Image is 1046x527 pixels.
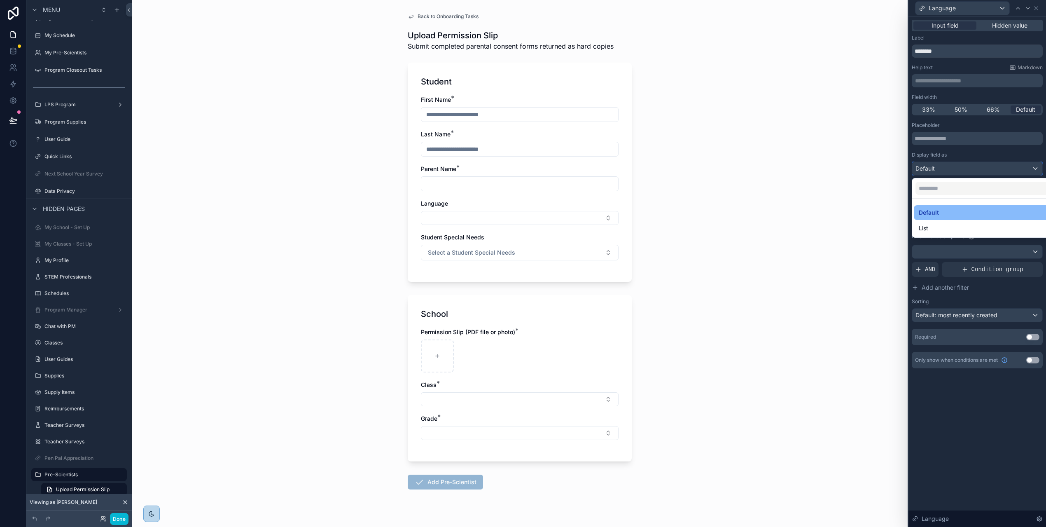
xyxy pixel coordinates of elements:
span: Back to Onboarding Tasks [418,13,479,20]
label: User Guides [44,356,125,363]
label: Next School Year Survey [44,171,125,177]
a: Supply Items [31,386,127,399]
a: STEM Professionals [31,270,127,283]
a: User Guides [31,353,127,366]
a: Chat with PM [31,320,127,333]
a: Data Privacy [31,185,127,198]
a: Quick Links [31,150,127,163]
label: Supplies [44,372,125,379]
a: My Classes - Set Up [31,237,127,251]
a: Schedules [31,287,127,300]
a: My Profile [31,254,127,267]
span: Class [421,381,437,388]
a: Pre-Scientists [31,468,127,481]
button: Select Button [421,392,619,406]
span: Last Name [421,131,451,138]
a: Supplies [31,369,127,382]
span: Parent Name [421,165,456,172]
span: Upload Permission Slip [56,486,110,493]
label: Teacher Surveys [44,422,125,429]
label: User Guide [44,136,125,143]
label: Quick Links [44,153,125,160]
a: LPS Program [31,98,127,111]
label: My Profile [44,257,125,264]
a: My Schedule [31,29,127,42]
a: Reimbursements [31,402,127,415]
button: Select Button [421,211,619,225]
a: Teacher Surveys [31,435,127,448]
span: Hidden pages [43,205,85,213]
label: My Pre-Scientists [44,49,125,56]
a: Next School Year Survey [31,167,127,180]
label: Teacher Surveys [44,438,125,445]
label: Program Manager [44,307,114,313]
h1: Upload Permission Slip [408,30,614,41]
a: My Pre-Scientists [31,46,127,59]
label: My Schedule [44,32,125,39]
a: Classes [31,336,127,349]
label: Reimbursements [44,405,125,412]
span: Default [919,208,939,218]
h1: Student [421,76,452,87]
a: Program Manager [31,303,127,316]
label: Supply Items [44,389,125,396]
span: Grade [421,415,437,422]
label: Program Closeout Tasks [44,67,125,73]
label: Program Supplies [44,119,125,125]
a: Program Closeout Tasks [31,63,127,77]
a: My School - Set Up [31,221,127,234]
span: Viewing as [PERSON_NAME] [30,499,97,506]
a: Pen Pal Appreciation [31,452,127,465]
label: My School - Set Up [44,224,125,231]
span: Language [421,200,448,207]
button: Done [110,513,128,525]
label: Classes [44,340,125,346]
a: Teacher Surveys [31,419,127,432]
label: STEM Professionals [44,274,125,280]
label: Data Privacy [44,188,125,194]
h1: School [421,308,448,320]
a: Program Supplies [31,115,127,129]
span: Select a Student Special Needs [428,248,515,257]
label: Schedules [44,290,125,297]
span: Student Special Needs [421,234,484,241]
button: Select Button [421,426,619,440]
a: Upload Permission Slip [41,483,127,496]
button: Select Button [421,245,619,260]
label: Chat with PM [44,323,125,330]
label: Pen Pal Appreciation [44,455,125,461]
label: Pre-Scientists [44,471,122,478]
span: First Name [421,96,451,103]
span: Submit completed parental consent forms returned as hard copies [408,41,614,51]
span: List [919,223,928,233]
span: Menu [43,6,60,14]
label: My Classes - Set Up [44,241,125,247]
span: Permission Slip (PDF file or photo) [421,328,515,335]
a: Back to Onboarding Tasks [408,13,479,20]
label: LPS Program [44,101,114,108]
